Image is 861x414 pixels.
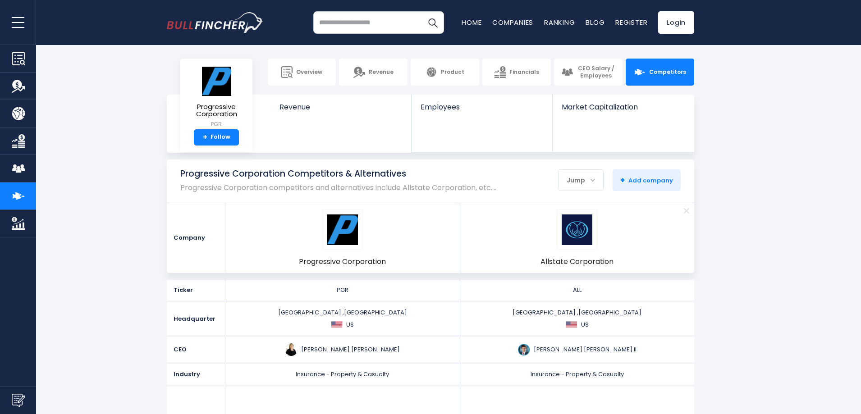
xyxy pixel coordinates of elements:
[463,286,692,294] div: ALL
[531,370,624,378] span: Insurance - Property & Casualty
[613,169,681,191] button: +Add company
[553,95,693,127] a: Market Capitalization
[492,18,533,27] a: Companies
[509,68,539,76] span: Financials
[540,209,614,267] a: ALL logo Allstate Corporation
[167,364,225,385] div: Industry
[421,11,444,34] button: Search
[187,66,246,129] a: Progressive Corporation PGR
[228,286,457,294] div: PGR
[167,280,225,300] div: Ticker
[562,103,684,111] span: Market Capitalization
[203,133,207,141] strong: +
[554,59,623,86] a: CEO Salary / Employees
[369,68,394,76] span: Revenue
[615,18,647,27] a: Register
[188,103,245,118] span: Progressive Corporation
[228,343,457,356] div: [PERSON_NAME] [PERSON_NAME]
[586,18,605,27] a: Blog
[228,309,457,328] div: [GEOGRAPHIC_DATA] ,[GEOGRAPHIC_DATA]
[296,370,389,378] span: Insurance - Property & Casualty
[540,257,614,267] span: Allstate Corporation
[658,11,694,34] a: Login
[463,343,692,356] div: [PERSON_NAME] [PERSON_NAME] II
[167,337,225,362] div: CEO
[167,203,225,273] div: Company
[581,321,589,329] span: US
[412,95,552,127] a: Employees
[327,214,358,245] img: PGR logo
[562,214,592,245] img: ALL logo
[559,171,603,190] div: Jump
[285,343,298,356] img: tricia-griffith.jpg
[268,59,336,86] a: Overview
[180,168,496,180] h1: Progressive Corporation Competitors & Alternatives
[577,65,615,79] span: CEO Salary / Employees
[462,18,481,27] a: Home
[167,12,264,33] a: Go to homepage
[167,302,225,335] div: Headquarter
[346,321,354,329] span: US
[411,59,479,86] a: Product
[463,309,692,328] div: [GEOGRAPHIC_DATA] ,[GEOGRAPHIC_DATA]
[678,203,694,219] a: Remove
[649,68,686,76] span: Competitors
[441,68,464,76] span: Product
[180,183,496,192] p: Progressive Corporation competitors and alternatives include Allstate Corporation, etc.…
[620,175,625,185] strong: +
[620,176,673,184] span: Add company
[279,103,403,111] span: Revenue
[296,68,322,76] span: Overview
[167,12,264,33] img: bullfincher logo
[194,129,239,146] a: +Follow
[482,59,551,86] a: Financials
[188,120,245,128] small: PGR
[299,209,386,267] a: PGR logo Progressive Corporation
[626,59,694,86] a: Competitors
[518,343,530,356] img: tom-wilson.jpg
[270,95,412,127] a: Revenue
[339,59,408,86] a: Revenue
[299,257,386,267] span: Progressive Corporation
[544,18,575,27] a: Ranking
[421,103,543,111] span: Employees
